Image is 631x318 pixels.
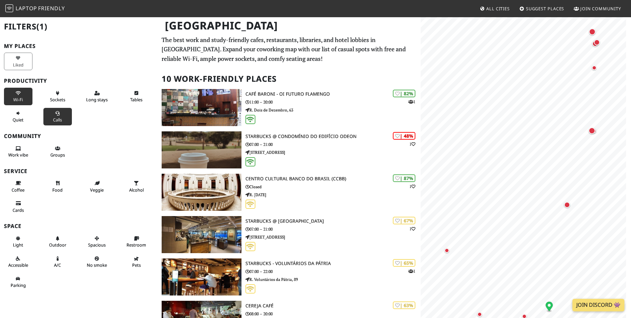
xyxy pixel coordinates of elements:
a: Starbucks @ Rua do Carmo | 67% 1 Starbucks @ [GEOGRAPHIC_DATA] 07:00 – 21:00 [STREET_ADDRESS] [158,216,421,253]
span: Parking [11,282,26,288]
p: 1 [408,99,415,105]
span: Spacious [88,242,106,248]
button: Spacious [83,233,111,250]
span: Power sockets [50,97,65,103]
span: Coffee [12,187,25,193]
button: Veggie [83,178,111,195]
span: Friendly [38,5,65,12]
span: Restroom [127,242,146,248]
button: Food [43,178,72,195]
button: Light [4,233,32,250]
h3: Centro Cultural Banco do Brasil (CCBB) [245,176,421,182]
h3: Starbucks @ [GEOGRAPHIC_DATA] [245,218,421,224]
button: Wi-Fi [4,88,32,105]
h3: Service [4,168,154,174]
h3: Community [4,133,154,139]
button: Outdoor [43,233,72,250]
h3: Space [4,223,154,229]
span: Air conditioned [54,262,61,268]
h2: 10 Work-Friendly Places [162,69,417,89]
span: Suggest Places [526,6,564,12]
button: Long stays [83,88,111,105]
a: Centro Cultural Banco do Brasil (CCBB) | 87% 1 Centro Cultural Banco do Brasil (CCBB) Closed R. [... [158,174,421,211]
p: R. Dois de Dezembro, 63 [245,107,421,113]
img: Centro Cultural Banco do Brasil (CCBB) [162,174,241,211]
span: Laptop [16,5,37,12]
p: [STREET_ADDRESS] [245,234,421,240]
p: 07:00 – 22:00 [245,268,421,275]
div: Map marker [589,127,598,137]
div: | 67% [393,217,415,224]
div: Map marker [445,248,452,256]
a: Join Community [571,3,624,15]
div: | 87% [393,174,415,182]
div: | 65% [393,259,415,267]
h3: Starbucks @ Condomínio do Edifício Odeon [245,134,421,139]
a: Join Discord 👾 [572,299,624,311]
button: Sockets [43,88,72,105]
span: Stable Wi-Fi [13,97,23,103]
div: Map marker [546,301,553,312]
img: Starbucks - Voluntários da Pátria [162,258,241,295]
span: Natural light [13,242,23,248]
p: The best work and study-friendly cafes, restaurants, libraries, and hotel lobbies in [GEOGRAPHIC_... [162,35,417,64]
p: R. [DATE] [245,192,421,198]
p: 1 [409,183,415,190]
span: Food [52,187,63,193]
p: Closed [245,184,421,190]
button: Cards [4,198,32,215]
button: Work vibe [4,143,32,160]
a: Café Baroni - Oi Futuro Flamengo | 82% 1 Café Baroni - Oi Futuro Flamengo 11:00 – 20:00 R. Dois d... [158,89,421,126]
button: A/C [43,253,72,271]
a: Starbucks - Voluntários da Pátria | 65% 1 Starbucks - Voluntários da Pátria 07:00 – 22:00 R. Volu... [158,258,421,295]
span: (1) [36,21,47,32]
a: Suggest Places [517,3,567,15]
button: Coffee [4,178,32,195]
span: Alcohol [129,187,144,193]
button: Tables [122,88,151,105]
span: Credit cards [13,207,24,213]
span: Work-friendly tables [130,97,142,103]
p: 07:00 – 21:00 [245,141,421,148]
img: Café Baroni - Oi Futuro Flamengo [162,89,241,126]
span: Long stays [86,97,108,103]
h1: [GEOGRAPHIC_DATA] [160,17,419,35]
span: People working [8,152,28,158]
h3: My Places [4,43,154,49]
p: 1 [409,226,415,232]
span: Pet friendly [132,262,141,268]
span: Accessible [8,262,28,268]
button: Quiet [4,108,32,125]
p: R. Voluntários da Pátria, 89 [245,276,421,283]
span: Group tables [50,152,65,158]
button: Calls [43,108,72,125]
div: Map marker [592,66,600,73]
span: Video/audio calls [53,117,62,123]
p: [STREET_ADDRESS] [245,149,421,156]
img: LaptopFriendly [5,4,13,12]
span: Veggie [90,187,104,193]
button: Parking [4,273,32,291]
h2: Filters [4,17,154,37]
h3: Café Baroni - Oi Futuro Flamengo [245,91,421,97]
a: Starbucks @ Condomínio do Edifício Odeon | 48% 1 Starbucks @ Condomínio do Edifício Odeon 07:00 –... [158,131,421,168]
h3: Starbucks - Voluntários da Pátria [245,261,421,266]
p: 11:00 – 20:00 [245,99,421,105]
button: Alcohol [122,178,151,195]
div: Map marker [589,28,598,38]
p: 07:00 – 21:00 [245,226,421,232]
button: Accessible [4,253,32,271]
h3: Cereja Café [245,303,421,309]
img: Starbucks @ Rua do Carmo [162,216,241,253]
span: All Cities [486,6,510,12]
button: Restroom [122,233,151,250]
p: 1 [408,268,415,274]
a: LaptopFriendly LaptopFriendly [5,3,65,15]
span: Smoke free [87,262,107,268]
h3: Productivity [4,78,154,84]
div: Map marker [564,202,573,210]
button: No smoke [83,253,111,271]
a: All Cities [477,3,512,15]
span: Outdoor area [49,242,66,248]
img: Starbucks @ Condomínio do Edifício Odeon [162,131,241,168]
